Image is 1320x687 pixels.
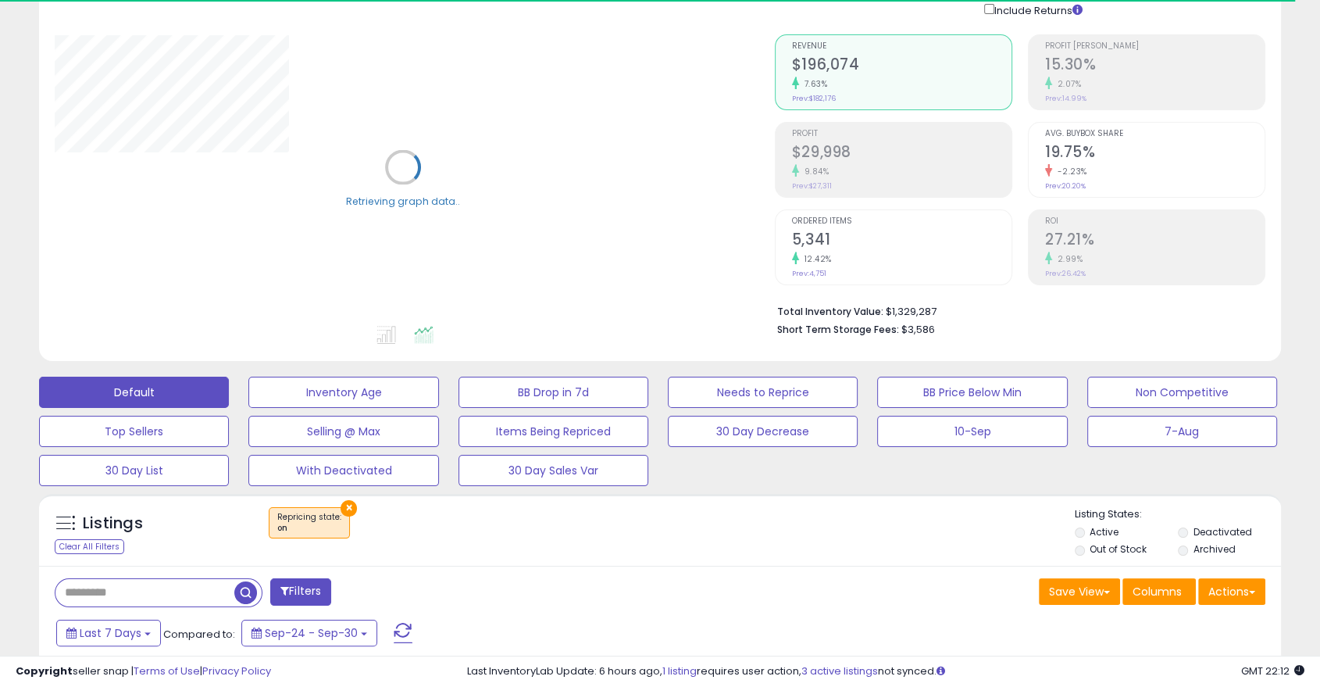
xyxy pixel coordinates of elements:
a: 3 active listings [801,664,878,678]
small: 12.42% [799,253,832,265]
button: 7-Aug [1087,416,1277,447]
span: Last 7 Days [80,625,141,641]
button: Items Being Repriced [458,416,648,447]
small: Prev: 26.42% [1045,269,1086,278]
a: Privacy Policy [202,664,271,678]
h2: $29,998 [792,143,1011,164]
small: 2.99% [1052,253,1083,265]
button: Default [39,377,229,408]
button: 30 Day Sales Var [458,455,648,486]
button: BB Price Below Min [877,377,1067,408]
button: Selling @ Max [248,416,438,447]
button: With Deactivated [248,455,438,486]
small: Prev: $182,176 [792,94,836,103]
small: Prev: 14.99% [1045,94,1086,103]
span: ROI [1045,217,1265,226]
h2: 15.30% [1045,55,1265,77]
span: Profit [792,130,1011,138]
button: Top Sellers [39,416,229,447]
small: Prev: $27,311 [792,181,832,191]
span: Repricing state : [277,511,341,535]
span: Revenue [792,42,1011,51]
span: Profit [PERSON_NAME] [1045,42,1265,51]
b: Short Term Storage Fees: [777,323,899,336]
li: $1,329,287 [777,301,1254,320]
a: 1 listing [662,664,697,678]
span: Columns [1133,584,1182,599]
button: Filters [270,578,331,606]
div: on [277,523,341,534]
small: Prev: 20.20% [1045,181,1086,191]
button: Save View [1039,578,1120,605]
small: -2.23% [1052,166,1087,177]
small: 2.07% [1052,78,1082,90]
span: $3,586 [901,322,935,337]
button: Inventory Age [248,377,438,408]
button: BB Drop in 7d [458,377,648,408]
p: Listing States: [1075,507,1281,522]
small: 7.63% [799,78,828,90]
div: Last InventoryLab Update: 6 hours ago, requires user action, not synced. [467,664,1305,679]
h2: 27.21% [1045,231,1265,252]
span: Ordered Items [792,217,1011,226]
button: Sep-24 - Sep-30 [241,620,377,646]
label: Archived [1193,542,1236,556]
button: 30 Day List [39,455,229,486]
h5: Listings [83,513,143,535]
h2: 5,341 [792,231,1011,252]
button: Last 7 Days [56,620,161,646]
button: Needs to Reprice [668,377,858,408]
span: Avg. Buybox Share [1045,130,1265,138]
span: 2025-10-8 22:12 GMT [1241,664,1304,678]
button: Actions [1198,578,1265,605]
div: Retrieving graph data.. [346,194,460,208]
h2: $196,074 [792,55,1011,77]
span: Compared to: [163,627,235,642]
label: Out of Stock [1090,542,1147,556]
button: × [341,500,357,517]
label: Deactivated [1193,525,1252,539]
button: 10-Sep [877,416,1067,447]
button: Columns [1122,578,1196,605]
small: Prev: 4,751 [792,269,826,278]
button: 30 Day Decrease [668,416,858,447]
div: seller snap | | [16,664,271,679]
div: Include Returns [972,1,1101,19]
label: Active [1090,525,1118,539]
strong: Copyright [16,664,73,678]
button: Non Competitive [1087,377,1277,408]
h2: 19.75% [1045,143,1265,164]
b: Total Inventory Value: [777,305,883,318]
span: Sep-24 - Sep-30 [265,625,358,641]
a: Terms of Use [134,664,200,678]
div: Clear All Filters [55,539,124,554]
small: 9.84% [799,166,829,177]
